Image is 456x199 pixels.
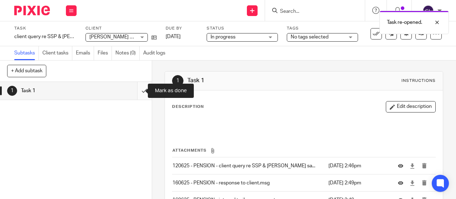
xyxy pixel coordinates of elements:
[172,179,325,187] p: 160625 - PENSION - response to client.msg
[423,5,434,16] img: svg%3E
[172,104,204,110] p: Description
[143,46,169,60] a: Audit logs
[98,46,112,60] a: Files
[387,19,422,26] p: Task re-opened.
[328,179,387,187] p: [DATE] 2:49pm
[172,75,183,87] div: 1
[410,162,415,169] a: Download
[187,77,319,84] h1: Task 1
[207,26,278,31] label: Status
[172,148,207,152] span: Attachments
[166,26,198,31] label: Due by
[89,35,156,40] span: [PERSON_NAME] & Imray LLP
[291,35,328,40] span: No tags selected
[401,78,436,84] div: Instructions
[21,85,94,96] h1: Task 1
[85,26,157,31] label: Client
[166,34,181,39] span: [DATE]
[14,46,39,60] a: Subtasks
[328,162,387,169] p: [DATE] 2:46pm
[14,33,77,40] div: client query re SSP & [PERSON_NAME] sac
[386,101,436,112] button: Edit description
[7,65,46,77] button: + Add subtask
[410,179,415,187] a: Download
[14,33,77,40] div: client query re SSP &amp; sal sac
[14,26,77,31] label: Task
[42,46,72,60] a: Client tasks
[7,86,17,96] div: 1
[76,46,94,60] a: Emails
[14,6,50,15] img: Pixie
[115,46,140,60] a: Notes (0)
[172,162,325,169] p: 120625 - PENSION - client query re SSP & [PERSON_NAME] sa...
[211,35,235,40] span: In progress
